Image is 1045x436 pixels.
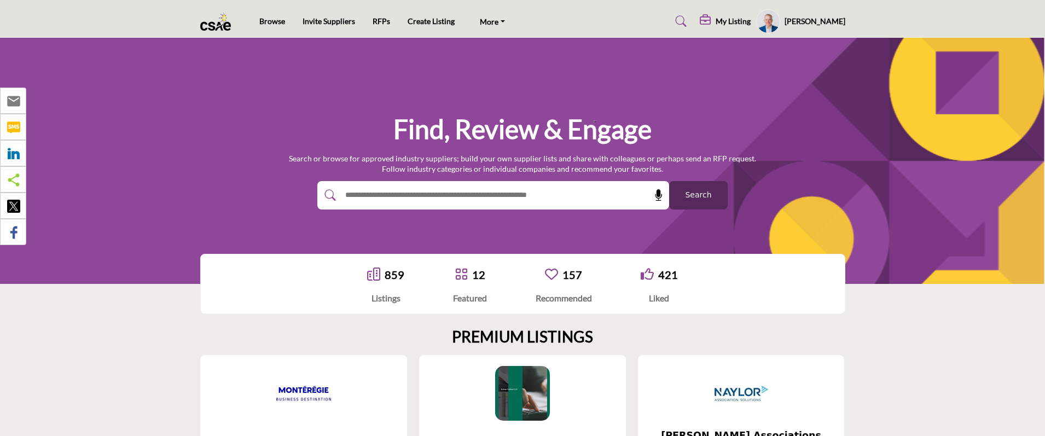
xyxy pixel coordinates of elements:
[385,268,404,281] a: 859
[303,16,355,26] a: Invite Suppliers
[658,268,678,281] a: 421
[289,153,756,175] p: Search or browse for approved industry suppliers; build your own supplier lists and share with co...
[700,15,751,28] div: My Listing
[562,268,582,281] a: 157
[472,14,513,29] a: More
[472,268,485,281] a: 12
[495,366,550,421] img: Kriens-LaRose LLP Chartered Professional Accountants
[716,16,751,26] h5: My Listing
[536,292,592,305] div: Recommended
[714,366,769,421] img: Naylor Associations Solutions
[452,328,593,346] h2: PREMIUM LISTINGS
[367,292,404,305] div: Listings
[665,13,694,30] a: Search
[641,292,678,305] div: Liked
[393,112,652,146] h1: Find, Review & Engage
[685,189,711,201] span: Search
[259,16,285,26] a: Browse
[756,9,780,33] button: Show hide supplier dropdown
[276,366,331,421] img: Montérégie Business Destination
[200,13,237,31] img: Site Logo
[453,292,487,305] div: Featured
[641,268,654,281] i: Go to Liked
[373,16,390,26] a: RFPs
[785,16,845,27] h5: [PERSON_NAME]
[455,268,468,282] a: Go to Featured
[669,181,728,210] button: Search
[408,16,455,26] a: Create Listing
[545,268,558,282] a: Go to Recommended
